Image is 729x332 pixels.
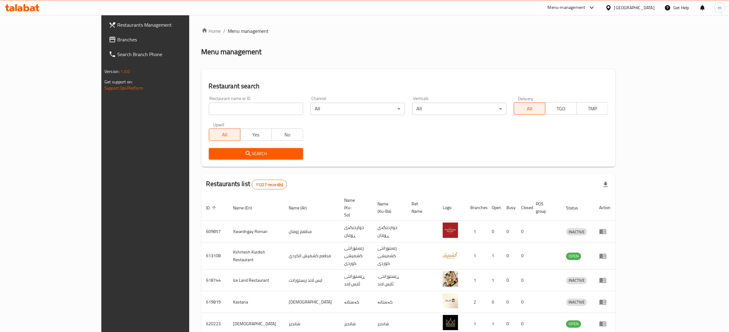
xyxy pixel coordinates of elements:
[213,122,224,127] label: Upsell
[271,128,303,141] button: No
[228,269,284,291] td: Ice Land Restaurant
[465,195,487,221] th: Branches
[579,104,606,113] span: TMP
[443,315,458,330] img: Shandiz
[516,291,531,313] td: 0
[104,32,223,47] a: Branches
[599,252,611,260] div: Menu
[443,271,458,287] img: Ice Land Restaurant
[443,247,458,262] img: Kshmesh Kurdish Restaurant
[224,27,226,35] li: /
[465,221,487,242] td: 1
[536,200,554,215] span: POS group
[274,130,300,139] span: No
[566,204,586,212] span: Status
[228,242,284,269] td: Kshmesh Kurdish Restaurant
[598,177,613,192] div: Export file
[209,103,303,115] input: Search for restaurant name or ID..
[104,47,223,62] a: Search Branch Phone
[117,36,218,43] span: Branches
[487,291,502,313] td: 0
[228,291,284,313] td: Kastana
[412,103,506,115] div: All
[373,291,407,313] td: کەستانە
[240,128,272,141] button: Yes
[548,104,574,113] span: TGO
[599,228,611,235] div: Menu
[566,277,587,284] span: INACTIVE
[594,195,615,221] th: Action
[514,102,545,115] button: All
[516,242,531,269] td: 0
[104,17,223,32] a: Restaurants Management
[284,291,339,313] td: [DEMOGRAPHIC_DATA]
[206,204,218,212] span: ID
[516,195,531,221] th: Closed
[201,27,615,35] nav: breadcrumb
[104,78,133,86] span: Get support on:
[201,47,262,57] h2: Menu management
[487,195,502,221] th: Open
[502,291,516,313] td: 0
[465,242,487,269] td: 1
[284,269,339,291] td: ايس لاند ريستورانت
[566,320,581,327] span: OPEN
[117,21,218,29] span: Restaurants Management
[566,299,587,306] div: INACTIVE
[548,4,585,11] div: Menu-management
[438,195,465,221] th: Logo
[599,298,611,306] div: Menu
[373,221,407,242] td: خواردنگەی ڕۆمان
[214,150,298,158] span: Search
[516,269,531,291] td: 0
[209,82,608,91] h2: Restaurant search
[252,182,287,188] span: 11227 record(s)
[502,269,516,291] td: 0
[339,291,373,313] td: کەستانە
[487,221,502,242] td: 0
[117,51,218,58] span: Search Branch Phone
[412,200,430,215] span: Ref. Name
[339,242,373,269] td: رێستۆرانتی کشمیشى كوردى
[243,130,269,139] span: Yes
[212,130,238,139] span: All
[104,84,143,92] a: Support.OpsPlatform
[443,223,458,238] img: Xwardngay Roman
[516,221,531,242] td: 0
[339,269,373,291] td: ڕێستۆرانتی ئایس لاند
[502,242,516,269] td: 0
[339,221,373,242] td: خواردنگەی ڕۆمان
[517,104,543,113] span: All
[566,299,587,306] span: INACTIVE
[545,102,577,115] button: TGO
[373,242,407,269] td: رێستۆرانتی کشمیشى كوردى
[284,221,339,242] td: مطعم رومان
[487,242,502,269] td: 1
[378,200,400,215] span: Name (Ku-Ba)
[228,27,269,35] span: Menu management
[289,204,315,212] span: Name (Ar)
[502,195,516,221] th: Busy
[487,269,502,291] td: 1
[228,221,284,242] td: Xwardngay Roman
[465,291,487,313] td: 2
[310,103,405,115] div: All
[209,128,240,141] button: All
[566,228,587,235] span: INACTIVE
[566,253,581,260] div: OPEN
[373,269,407,291] td: .ڕێستۆرانتی ئایس لاند
[577,102,608,115] button: TMP
[252,180,287,189] div: Total records count
[233,204,260,212] span: Name (En)
[599,320,611,327] div: Menu
[502,221,516,242] td: 0
[599,277,611,284] div: Menu
[518,96,533,101] label: Delivery
[566,253,581,260] span: OPEN
[104,67,119,75] span: Version:
[465,269,487,291] td: 1
[344,197,365,219] span: Name (Ku-So)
